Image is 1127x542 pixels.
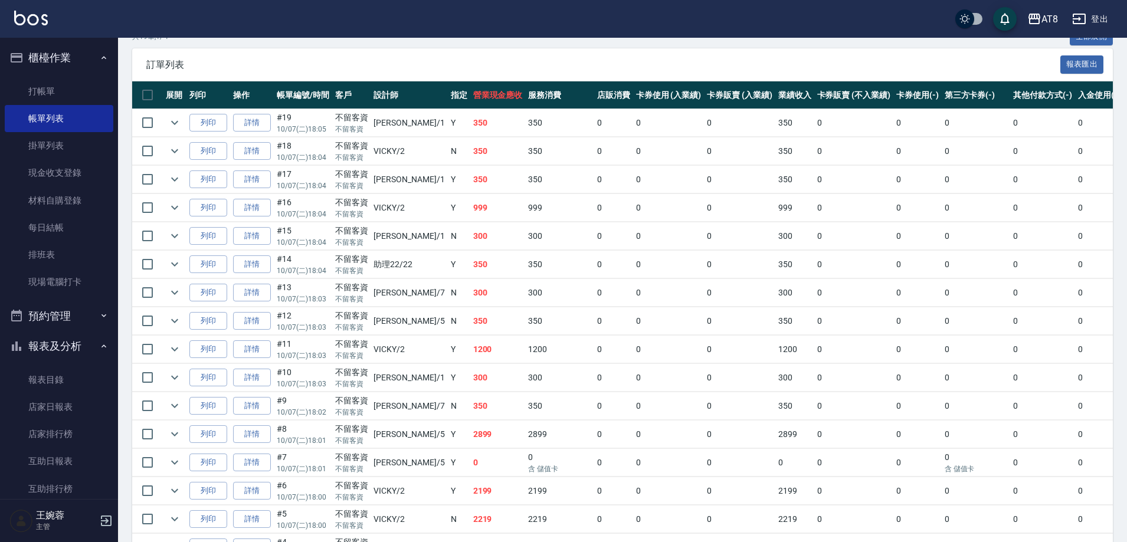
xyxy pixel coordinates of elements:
p: 10/07 (二) 18:04 [277,265,329,276]
td: 0 [704,336,775,363]
td: 0 [814,109,893,137]
td: 0 [942,222,1011,250]
td: 0 [893,251,942,278]
td: 0 [1075,421,1123,448]
td: 0 [1010,364,1075,392]
td: #10 [274,364,332,392]
td: [PERSON_NAME] /1 [371,109,447,137]
td: 0 [704,137,775,165]
td: #18 [274,137,332,165]
a: 報表目錄 [5,366,113,393]
button: 列印 [189,340,227,359]
img: Logo [14,11,48,25]
p: 不留客資 [335,237,368,248]
button: expand row [166,369,184,386]
td: 0 [893,279,942,307]
td: 300 [470,222,526,250]
a: 店家日報表 [5,393,113,421]
td: VICKY /2 [371,137,447,165]
td: Y [448,364,470,392]
td: 0 [814,364,893,392]
a: 詳情 [233,114,271,132]
div: 不留客資 [335,253,368,265]
td: 0 [633,336,705,363]
td: 0 [1075,137,1123,165]
button: 預約管理 [5,301,113,331]
button: expand row [166,312,184,330]
td: 350 [775,137,814,165]
td: 0 [594,336,633,363]
td: 0 [942,364,1011,392]
p: 10/07 (二) 18:03 [277,379,329,389]
td: 0 [1010,194,1075,222]
button: 列印 [189,397,227,415]
a: 報表匯出 [1060,58,1104,70]
td: [PERSON_NAME] /7 [371,279,447,307]
td: 0 [470,449,526,477]
button: expand row [166,227,184,245]
td: 0 [1010,336,1075,363]
td: 0 [893,109,942,137]
td: Y [448,109,470,137]
a: 帳單列表 [5,105,113,132]
p: 10/07 (二) 18:03 [277,350,329,361]
a: 排班表 [5,241,113,268]
td: Y [448,336,470,363]
button: 列印 [189,142,227,160]
th: 操作 [230,81,274,109]
td: 350 [775,251,814,278]
a: 詳情 [233,340,271,359]
td: 350 [775,307,814,335]
td: 0 [893,222,942,250]
th: 卡券販賣 (不入業績) [814,81,893,109]
td: 999 [775,194,814,222]
td: 0 [1075,166,1123,193]
button: 列印 [189,454,227,472]
td: VICKY /2 [371,336,447,363]
td: 0 [594,307,633,335]
button: 列印 [189,199,227,217]
td: 0 [704,109,775,137]
td: 0 [594,251,633,278]
p: 不留客資 [335,435,368,446]
td: 300 [525,364,594,392]
td: 0 [1010,421,1075,448]
td: Y [448,166,470,193]
p: 10/07 (二) 18:04 [277,180,329,191]
button: expand row [166,340,184,358]
div: AT8 [1041,12,1058,27]
td: 350 [525,137,594,165]
th: 入金使用(-) [1075,81,1123,109]
td: 0 [814,392,893,420]
td: 350 [525,307,594,335]
td: 350 [470,109,526,137]
a: 詳情 [233,312,271,330]
td: 0 [704,279,775,307]
div: 不留客資 [335,281,368,294]
p: 不留客資 [335,124,368,134]
a: 互助日報表 [5,448,113,475]
button: 列印 [189,255,227,274]
td: #19 [274,109,332,137]
p: 10/07 (二) 18:04 [277,152,329,163]
td: 0 [633,194,705,222]
p: 10/07 (二) 18:02 [277,407,329,418]
a: 每日結帳 [5,214,113,241]
td: Y [448,421,470,448]
td: 0 [594,421,633,448]
button: expand row [166,425,184,443]
td: 2899 [470,421,526,448]
td: [PERSON_NAME] /5 [371,421,447,448]
td: 350 [775,109,814,137]
a: 詳情 [233,482,271,500]
p: 不留客資 [335,407,368,418]
td: #17 [274,166,332,193]
td: 0 [1010,392,1075,420]
td: 0 [814,307,893,335]
td: 0 [633,392,705,420]
td: 0 [893,392,942,420]
th: 指定 [448,81,470,109]
th: 卡券使用 (入業績) [633,81,705,109]
div: 不留客資 [335,338,368,350]
a: 詳情 [233,510,271,528]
